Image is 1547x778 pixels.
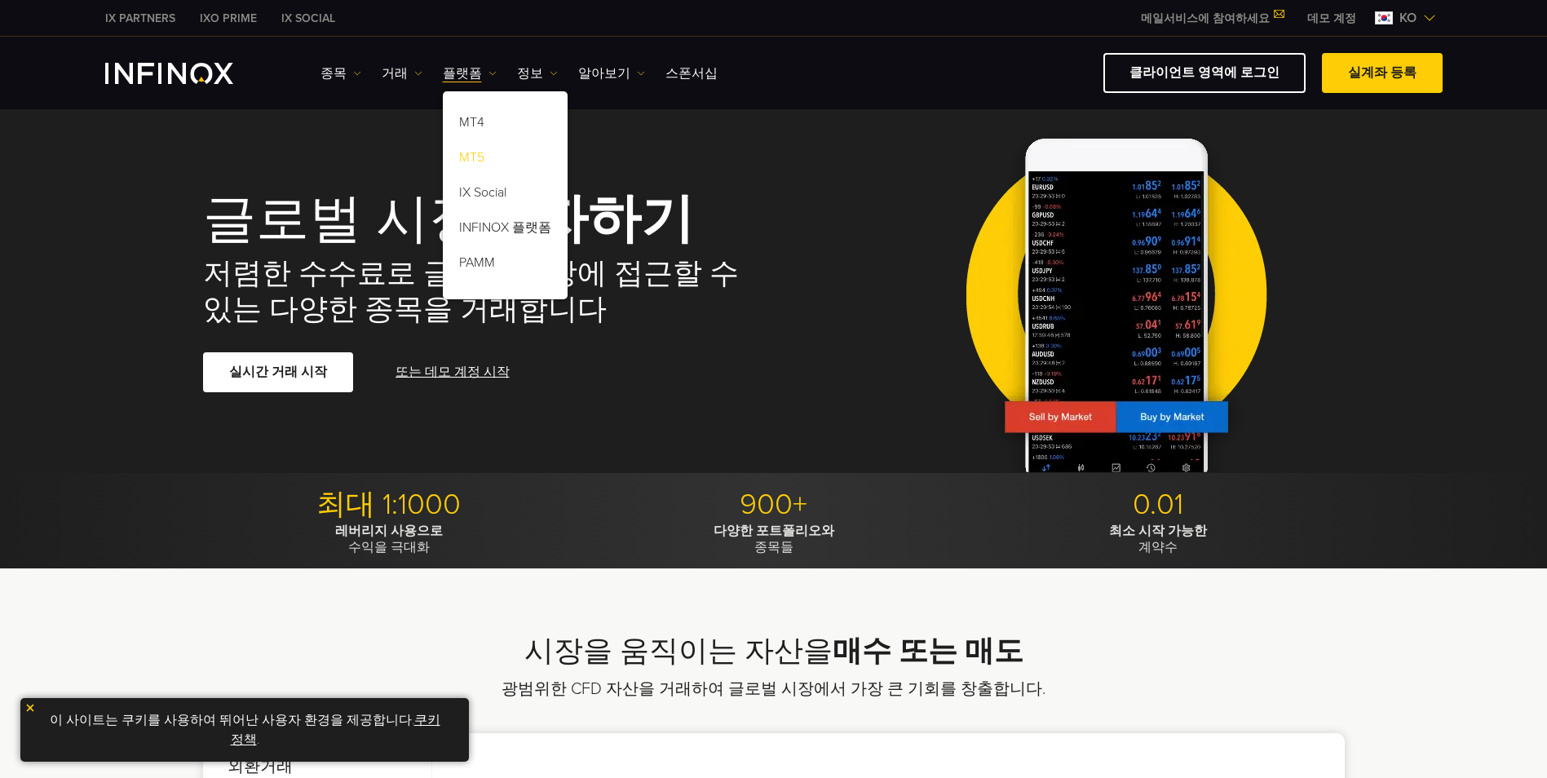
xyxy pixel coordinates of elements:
[482,188,694,252] strong: 투자하기
[394,352,511,392] a: 또는 데모 계정 시작
[1322,53,1443,93] a: 실계좌 등록
[665,64,718,83] a: 스폰서십
[1103,53,1306,93] a: 클라이언트 영역에 로그인
[443,178,568,213] a: IX Social
[517,64,558,83] a: 정보
[714,523,834,539] strong: 다양한 포트폴리오와
[203,256,751,328] h2: 저렴한 수수료로 글로벌 시장에 접근할 수 있는 다양한 종목을 거래합니다
[203,523,576,555] p: 수익을 극대화
[578,64,645,83] a: 알아보기
[443,213,568,248] a: INFINOX 플랫폼
[24,702,36,714] img: yellow close icon
[1393,8,1423,28] span: ko
[443,143,568,178] a: MT5
[188,10,269,27] a: INFINOX
[833,634,1023,669] strong: 매수 또는 매도
[203,192,751,248] h1: 글로벌 시장
[105,63,272,84] a: INFINOX Logo
[1109,523,1207,539] strong: 최소 시작 가능한
[587,523,960,555] p: 종목들
[443,248,568,283] a: PAMM
[269,10,347,27] a: INFINOX
[335,523,443,539] strong: 레버리지 사용으로
[29,706,461,754] p: 이 사이트는 쿠키를 사용하여 뛰어난 사용자 환경을 제공합니다. .
[443,108,568,143] a: MT4
[93,10,188,27] a: INFINOX
[1129,11,1295,25] a: 메일서비스에 참여하세요
[203,487,576,523] p: 최대 1:1000
[587,487,960,523] p: 900+
[972,523,1345,555] p: 계약수
[203,352,353,392] a: 실시간 거래 시작
[972,487,1345,523] p: 0.01
[1295,10,1368,27] a: INFINOX MENU
[382,64,422,83] a: 거래
[320,64,361,83] a: 종목
[443,64,497,83] a: 플랫폼
[203,634,1345,670] h2: 시장을 움직이는 자산을
[396,678,1151,701] p: 광범위한 CFD 자산을 거래하여 글로벌 시장에서 가장 큰 기회를 창출합니다.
